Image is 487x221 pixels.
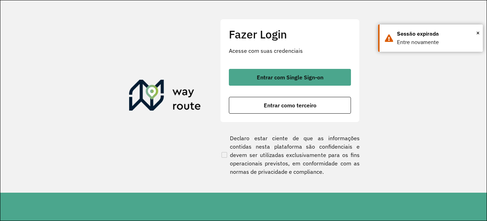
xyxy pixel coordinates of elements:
[476,28,480,38] button: Close
[229,47,351,55] p: Acesse com suas credenciais
[229,69,351,86] button: button
[129,80,201,113] img: Roteirizador AmbevTech
[397,30,478,38] div: Sessão expirada
[264,102,316,108] span: Entrar como terceiro
[476,28,480,38] span: ×
[229,28,351,41] h2: Fazer Login
[220,134,360,176] label: Declaro estar ciente de que as informações contidas nesta plataforma são confidenciais e devem se...
[229,97,351,114] button: button
[257,74,323,80] span: Entrar com Single Sign-on
[397,38,478,47] div: Entre novamente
